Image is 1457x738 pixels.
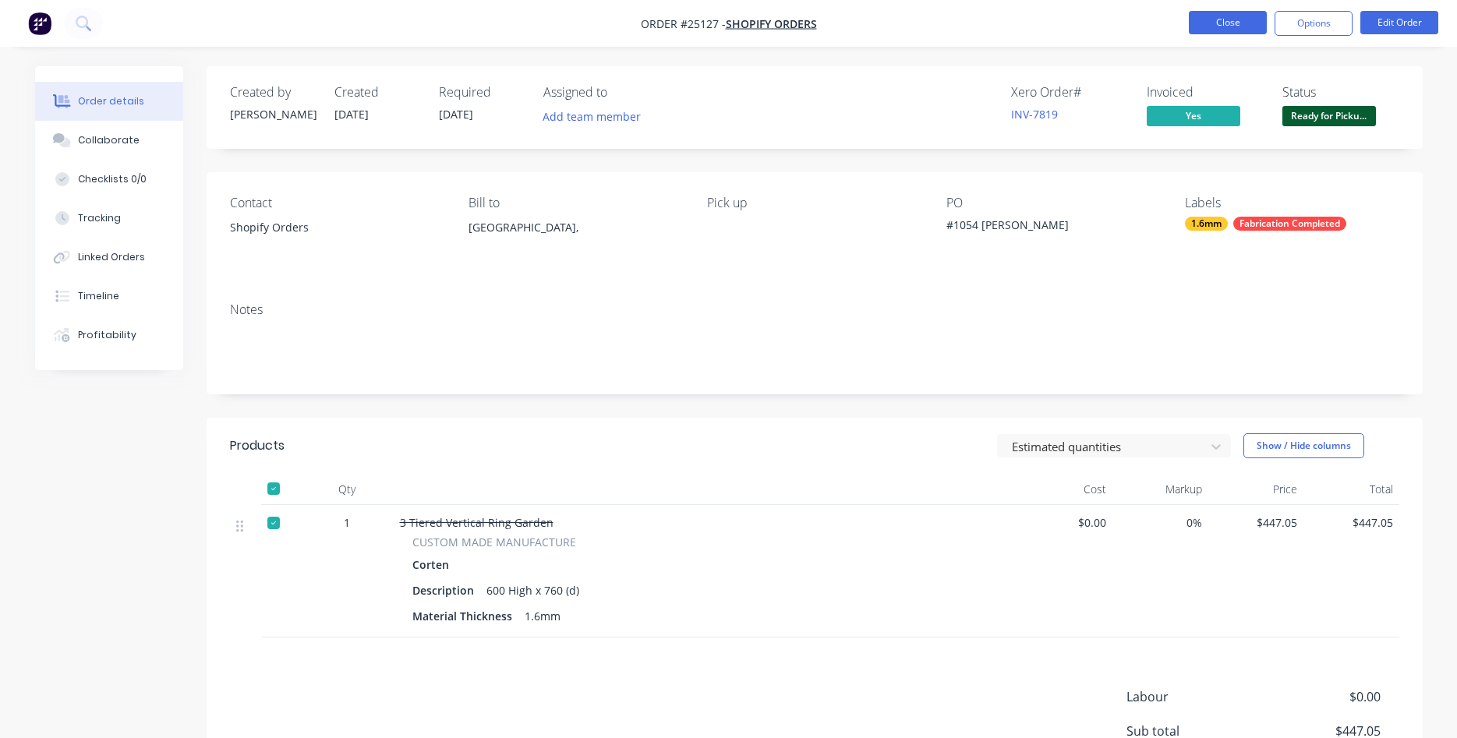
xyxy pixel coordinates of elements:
[1011,85,1128,100] div: Xero Order #
[35,316,183,355] button: Profitability
[1011,107,1058,122] a: INV-7819
[534,106,649,127] button: Add team member
[439,85,525,100] div: Required
[1185,196,1399,210] div: Labels
[35,82,183,121] button: Order details
[1282,106,1376,125] span: Ready for Picku...
[707,196,921,210] div: Pick up
[412,605,518,627] div: Material Thickness
[412,534,576,550] span: CUSTOM MADE MANUFACTURE
[230,196,444,210] div: Contact
[1303,474,1399,505] div: Total
[300,474,394,505] div: Qty
[439,107,473,122] span: [DATE]
[35,277,183,316] button: Timeline
[230,85,316,100] div: Created by
[230,106,316,122] div: [PERSON_NAME]
[334,107,369,122] span: [DATE]
[1147,106,1240,125] span: Yes
[1275,11,1353,36] button: Options
[1215,514,1298,531] span: $447.05
[412,553,455,576] div: Corten
[412,579,480,602] div: Description
[1119,514,1202,531] span: 0%
[1112,474,1208,505] div: Markup
[1282,85,1399,100] div: Status
[1189,11,1267,34] button: Close
[230,436,285,455] div: Products
[469,196,682,210] div: Bill to
[946,196,1160,210] div: PO
[1024,514,1107,531] span: $0.00
[641,16,726,31] span: Order #25127 -
[78,328,136,342] div: Profitability
[1233,217,1346,231] div: Fabrication Completed
[480,579,585,602] div: 600 High x 760 (d)
[78,211,121,225] div: Tracking
[1017,474,1113,505] div: Cost
[543,106,649,127] button: Add team member
[1208,474,1304,505] div: Price
[1310,514,1393,531] span: $447.05
[230,217,444,267] div: Shopify Orders
[946,217,1141,238] div: #1054 [PERSON_NAME]
[518,605,567,627] div: 1.6mm
[1264,687,1380,706] span: $0.00
[28,12,51,35] img: Factory
[1147,85,1264,100] div: Invoiced
[78,289,119,303] div: Timeline
[35,238,183,277] button: Linked Orders
[35,160,183,199] button: Checklists 0/0
[726,16,817,31] a: SHOPIFY ORDERS
[1185,217,1228,231] div: 1.6mm
[1360,11,1438,34] button: Edit Order
[230,302,1399,317] div: Notes
[1243,433,1364,458] button: Show / Hide columns
[543,85,699,100] div: Assigned to
[78,250,145,264] div: Linked Orders
[469,217,682,267] div: [GEOGRAPHIC_DATA],
[78,133,140,147] div: Collaborate
[400,515,553,530] span: 3 Tiered Vertical Ring Garden
[1126,687,1265,706] span: Labour
[78,172,147,186] div: Checklists 0/0
[35,199,183,238] button: Tracking
[78,94,144,108] div: Order details
[334,85,420,100] div: Created
[1282,106,1376,129] button: Ready for Picku...
[35,121,183,160] button: Collaborate
[469,217,682,238] div: [GEOGRAPHIC_DATA],
[230,217,444,238] div: Shopify Orders
[344,514,350,531] span: 1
